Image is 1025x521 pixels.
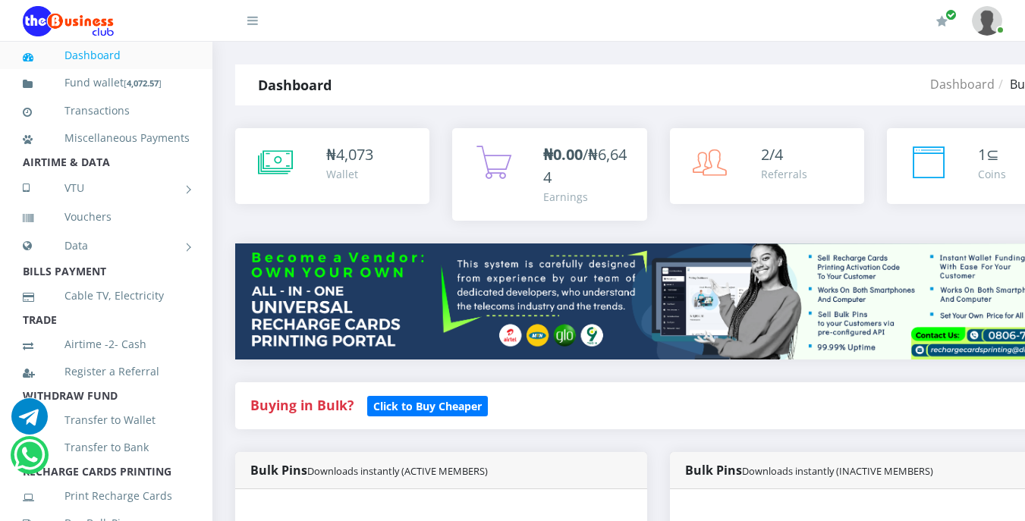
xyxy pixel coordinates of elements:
[11,410,48,435] a: Chat for support
[307,464,488,478] small: Downloads instantly (ACTIVE MEMBERS)
[23,354,190,389] a: Register a Referral
[373,399,482,413] b: Click to Buy Cheaper
[742,464,933,478] small: Downloads instantly (INACTIVE MEMBERS)
[670,128,864,204] a: 2/4 Referrals
[235,128,429,204] a: ₦4,073 Wallet
[936,15,948,27] i: Renew/Upgrade Subscription
[978,166,1006,182] div: Coins
[543,144,627,187] span: /₦6,644
[326,143,373,166] div: ₦
[945,9,957,20] span: Renew/Upgrade Subscription
[930,76,995,93] a: Dashboard
[23,6,114,36] img: Logo
[326,166,373,182] div: Wallet
[972,6,1002,36] img: User
[761,166,807,182] div: Referrals
[127,77,159,89] b: 4,072.57
[685,462,933,479] strong: Bulk Pins
[23,403,190,438] a: Transfer to Wallet
[23,65,190,101] a: Fund wallet[4,072.57]
[23,121,190,155] a: Miscellaneous Payments
[23,227,190,265] a: Data
[543,144,583,165] b: ₦0.00
[23,169,190,207] a: VTU
[978,144,986,165] span: 1
[978,143,1006,166] div: ⊆
[250,462,488,479] strong: Bulk Pins
[23,199,190,234] a: Vouchers
[367,396,488,414] a: Click to Buy Cheaper
[23,327,190,362] a: Airtime -2- Cash
[124,77,162,89] small: [ ]
[761,144,783,165] span: 2/4
[14,448,45,473] a: Chat for support
[23,430,190,465] a: Transfer to Bank
[23,38,190,73] a: Dashboard
[23,93,190,128] a: Transactions
[258,76,332,94] strong: Dashboard
[250,396,354,414] strong: Buying in Bulk?
[543,189,631,205] div: Earnings
[452,128,646,221] a: ₦0.00/₦6,644 Earnings
[336,144,373,165] span: 4,073
[23,479,190,513] a: Print Recharge Cards
[23,278,190,313] a: Cable TV, Electricity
